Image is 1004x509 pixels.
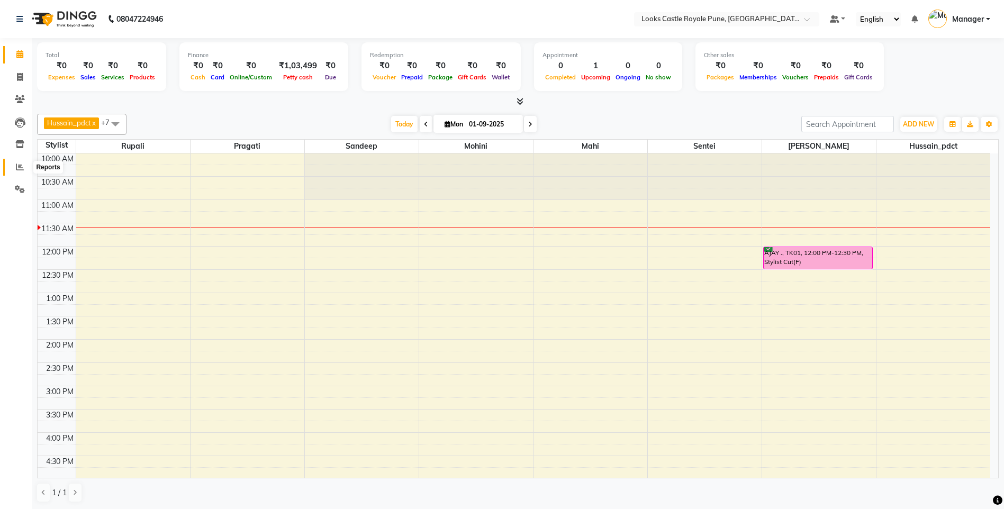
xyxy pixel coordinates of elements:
div: 0 [643,60,674,72]
div: Finance [188,51,340,60]
span: Petty cash [281,74,315,81]
span: Wallet [489,74,512,81]
div: 4:00 PM [44,433,76,444]
button: ADD NEW [900,117,937,132]
a: x [91,119,96,127]
span: Voucher [370,74,399,81]
div: 10:00 AM [39,153,76,165]
div: ₹0 [489,60,512,72]
span: Mahi [533,140,647,153]
span: Services [98,74,127,81]
div: 10:30 AM [39,177,76,188]
span: Products [127,74,158,81]
span: Prepaid [399,74,426,81]
div: 2:00 PM [44,340,76,351]
div: ₹0 [208,60,227,72]
div: ₹0 [188,60,208,72]
div: Reports [33,161,62,174]
span: Gift Cards [842,74,875,81]
span: Card [208,74,227,81]
span: Manager [952,14,984,25]
span: Online/Custom [227,74,275,81]
div: ₹0 [811,60,842,72]
span: Expenses [46,74,78,81]
div: 1:00 PM [44,293,76,304]
span: Sentei [648,140,762,153]
div: 11:00 AM [39,200,76,211]
div: Total [46,51,158,60]
span: Rupali [76,140,190,153]
div: Redemption [370,51,512,60]
div: 12:30 PM [40,270,76,281]
div: ₹1,03,499 [275,60,321,72]
div: ₹0 [127,60,158,72]
span: Package [426,74,455,81]
div: 4:30 PM [44,456,76,467]
div: ₹0 [704,60,737,72]
span: No show [643,74,674,81]
span: Vouchers [780,74,811,81]
div: ₹0 [46,60,78,72]
span: Packages [704,74,737,81]
span: Due [322,74,339,81]
div: ₹0 [78,60,98,72]
div: ₹0 [426,60,455,72]
span: [PERSON_NAME] [762,140,876,153]
div: 3:30 PM [44,410,76,421]
div: 1:30 PM [44,316,76,328]
div: 0 [542,60,578,72]
span: Memberships [737,74,780,81]
span: ADD NEW [903,120,934,128]
span: Hussain_pdct [876,140,991,153]
div: 2:30 PM [44,363,76,374]
div: 12:00 PM [40,247,76,258]
div: ₹0 [321,60,340,72]
span: Sandeep [305,140,419,153]
div: 3:00 PM [44,386,76,397]
span: Sales [78,74,98,81]
span: Mohini [419,140,533,153]
div: ₹0 [455,60,489,72]
span: Completed [542,74,578,81]
b: 08047224946 [116,4,163,34]
span: Hussain_pdct [47,119,91,127]
span: Pragati [191,140,304,153]
div: 1 [578,60,613,72]
span: Cash [188,74,208,81]
span: Ongoing [613,74,643,81]
div: Stylist [38,140,76,151]
img: Manager [928,10,947,28]
div: 11:30 AM [39,223,76,234]
span: +7 [101,118,117,126]
input: 2025-09-01 [466,116,519,132]
div: ₹0 [98,60,127,72]
span: Upcoming [578,74,613,81]
span: Gift Cards [455,74,489,81]
span: Mon [442,120,466,128]
img: logo [27,4,100,34]
div: ₹0 [842,60,875,72]
div: ₹0 [780,60,811,72]
span: Today [391,116,418,132]
div: AJAY ., TK01, 12:00 PM-12:30 PM, Stylist Cut(F) [764,247,873,269]
div: ₹0 [370,60,399,72]
div: Other sales [704,51,875,60]
div: 0 [613,60,643,72]
span: 1 / 1 [52,487,67,498]
div: ₹0 [399,60,426,72]
div: ₹0 [737,60,780,72]
span: Prepaids [811,74,842,81]
div: ₹0 [227,60,275,72]
input: Search Appointment [801,116,894,132]
div: Appointment [542,51,674,60]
